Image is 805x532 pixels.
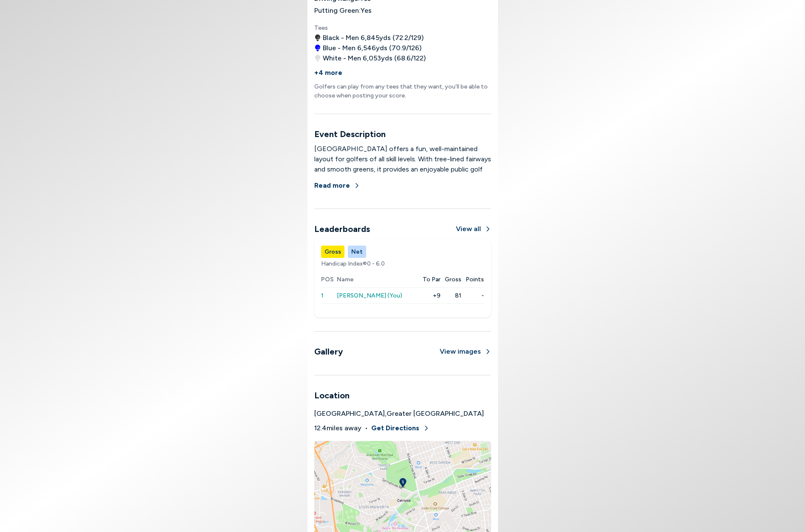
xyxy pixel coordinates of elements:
[466,275,484,284] span: Points
[314,389,491,402] h3: Location
[365,423,368,433] span: •
[314,144,491,195] div: [GEOGRAPHIC_DATA] offers a fun, well-maintained layout for golfers of all skill levels. With tree...
[314,6,491,16] h4: Putting Green: Yes
[314,82,491,100] p: Golfers can play from any tees that they want, you'll be able to choose when posting your score.
[337,292,402,299] span: [PERSON_NAME] (You)
[440,346,491,357] button: View images
[314,24,328,31] span: Tees
[314,409,484,419] span: [GEOGRAPHIC_DATA] , Greater [GEOGRAPHIC_DATA]
[323,53,426,63] span: White - Men 6,053 yds ( 68.6 / 122 )
[321,292,324,299] span: 1
[314,423,361,433] span: 12.4 miles away
[314,63,342,82] button: +4 more
[314,345,343,358] h3: Gallery
[337,275,418,284] span: Name
[423,275,441,284] span: To Par
[371,419,430,438] button: Get Directions
[418,291,441,300] span: +9
[456,224,491,234] button: View all
[323,33,424,43] span: Black - Men 6,845 yds ( 72.2 / 129 )
[314,223,370,235] h3: Leaderboards
[441,291,461,300] span: 81
[321,275,337,284] span: POS
[323,43,421,53] span: Blue - Men 6,546 yds ( 70.9 / 126 )
[314,128,491,140] h3: Event Description
[314,176,360,195] button: Read more
[314,246,491,258] div: Manage your account
[321,259,484,268] span: Handicap Index® 0 - 6.0
[321,246,344,258] button: Gross
[348,246,366,258] button: Net
[461,291,484,300] span: -
[445,275,461,284] span: Gross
